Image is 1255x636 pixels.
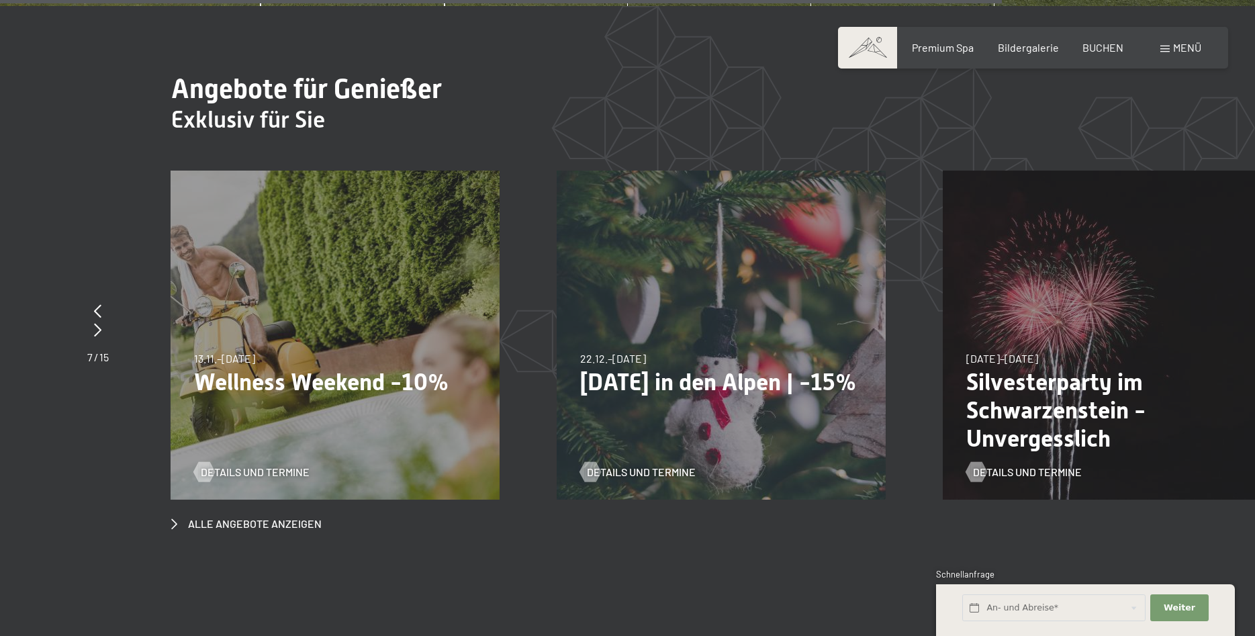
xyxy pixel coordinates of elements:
span: [DATE]–[DATE] [966,352,1038,365]
span: / [94,351,98,363]
span: Weiter [1164,602,1195,614]
button: Weiter [1150,594,1208,622]
p: Wellness Weekend -10% [194,368,476,396]
span: Menü [1173,41,1201,54]
span: 15 [99,351,109,363]
span: Details und Termine [973,465,1082,480]
a: Premium Spa [912,41,974,54]
span: 7 [87,351,93,363]
a: Details und Termine [966,465,1082,480]
span: Details und Termine [201,465,310,480]
span: Exklusiv für Sie [171,106,325,133]
span: Schnellanfrage [936,569,994,580]
span: 13.11.–[DATE] [194,352,255,365]
span: Angebote für Genießer [171,73,442,105]
span: Details und Termine [587,465,696,480]
p: Silvesterparty im Schwarzenstein - Unvergesslich [966,368,1248,453]
a: BUCHEN [1082,41,1123,54]
span: Alle Angebote anzeigen [188,516,322,531]
p: [DATE] in den Alpen | -15% [580,368,862,396]
span: 22.12.–[DATE] [580,352,646,365]
a: Details und Termine [580,465,696,480]
a: Alle Angebote anzeigen [171,516,322,531]
a: Bildergalerie [998,41,1059,54]
a: Details und Termine [194,465,310,480]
